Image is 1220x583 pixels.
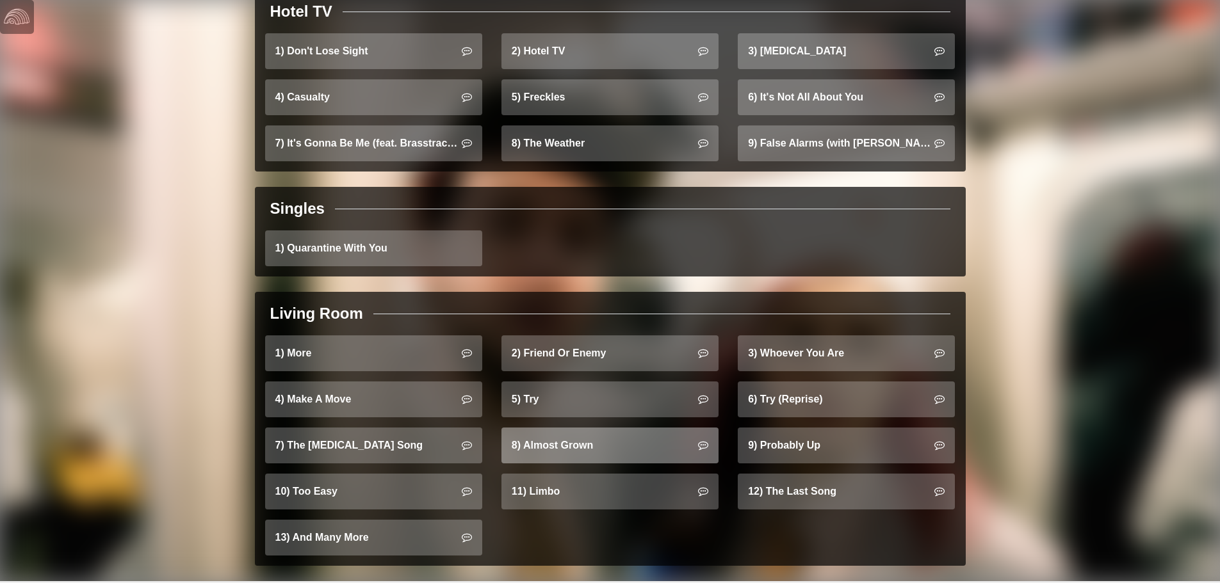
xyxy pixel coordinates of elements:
[501,335,719,371] a: 2) Friend Or Enemy
[4,4,29,29] img: logo-white-4c48a5e4bebecaebe01ca5a9d34031cfd3d4ef9ae749242e8c4bf12ef99f53e8.png
[738,474,955,509] a: 12) The Last Song
[738,335,955,371] a: 3) Whoever You Are
[265,520,482,555] a: 13) And Many More
[265,474,482,509] a: 10) Too Easy
[265,335,482,371] a: 1) More
[265,427,482,463] a: 7) The [MEDICAL_DATA] Song
[738,33,955,69] a: 3) [MEDICAL_DATA]
[738,79,955,115] a: 6) It's Not All About You
[265,230,482,266] a: 1) Quarantine With You
[270,302,363,325] div: Living Room
[501,381,719,417] a: 5) Try
[738,427,955,463] a: 9) Probably Up
[501,33,719,69] a: 2) Hotel TV
[738,125,955,161] a: 9) False Alarms (with [PERSON_NAME])
[270,197,325,220] div: Singles
[265,125,482,161] a: 7) It's Gonna Be Me (feat. Brasstracks)
[265,33,482,69] a: 1) Don't Lose Sight
[501,474,719,509] a: 11) Limbo
[501,79,719,115] a: 5) Freckles
[738,381,955,417] a: 6) Try (Reprise)
[501,125,719,161] a: 8) The Weather
[501,427,719,463] a: 8) Almost Grown
[265,381,482,417] a: 4) Make A Move
[265,79,482,115] a: 4) Casualty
